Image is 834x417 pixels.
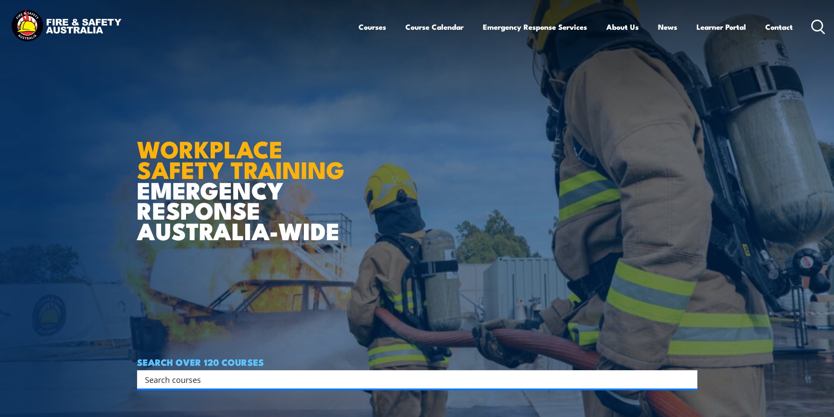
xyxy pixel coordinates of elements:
[137,357,697,367] h4: SEARCH OVER 120 COURSES
[697,15,746,39] a: Learner Portal
[147,373,680,385] form: Search form
[405,15,464,39] a: Course Calendar
[483,15,587,39] a: Emergency Response Services
[765,15,793,39] a: Contact
[658,15,677,39] a: News
[606,15,639,39] a: About Us
[682,373,694,385] button: Search magnifier button
[145,373,678,386] input: Search input
[137,116,351,241] h1: EMERGENCY RESPONSE AUSTRALIA-WIDE
[359,15,386,39] a: Courses
[137,130,345,187] strong: WORKPLACE SAFETY TRAINING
